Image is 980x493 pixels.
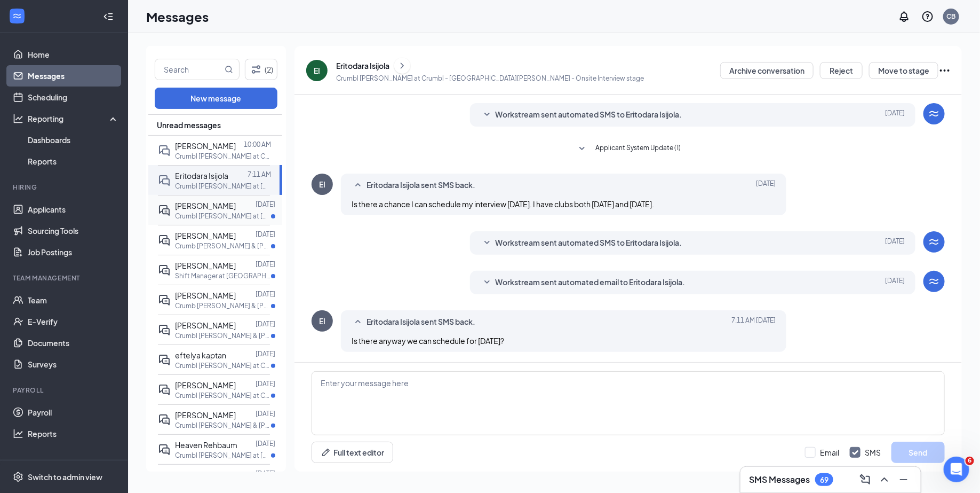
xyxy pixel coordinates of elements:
svg: ComposeMessage [859,473,872,486]
svg: ActiveDoubleChat [158,354,171,366]
svg: MagnifyingGlass [225,65,233,74]
button: Send [891,442,945,463]
a: Documents [28,332,119,354]
span: Unread messages [157,120,221,130]
a: Surveys [28,354,119,375]
svg: DoubleChat [158,144,171,157]
svg: SmallChevronUp [352,179,364,192]
span: Eritodara Isijola [175,171,228,181]
span: [PERSON_NAME] [175,291,236,300]
p: [DATE] [256,469,275,478]
span: Is there anyway we can schedule for [DATE]? [352,336,504,346]
svg: QuestionInfo [921,10,934,23]
span: Eritodara Isijola sent SMS back. [366,179,475,192]
button: Archive conversation [720,62,814,79]
span: [DATE] 7:11 AM [731,316,776,328]
div: Hiring [13,183,117,192]
svg: Pen [321,447,331,458]
span: [PERSON_NAME] [175,201,236,210]
p: 10:00 AM [244,140,271,149]
svg: ChevronUp [878,473,891,486]
p: Crumb [PERSON_NAME] & [PERSON_NAME] at Crumbl - Milford [175,301,271,310]
svg: ActiveDoubleChat [158,324,171,337]
button: Filter (2) [245,59,277,80]
svg: ActiveDoubleChat [158,204,171,217]
p: Crumbl [PERSON_NAME] at [GEOGRAPHIC_DATA][PERSON_NAME] [175,212,271,221]
span: [PERSON_NAME] [175,320,236,330]
svg: SmallChevronUp [352,316,364,328]
svg: ActiveDoubleChat [158,443,171,456]
svg: ActiveDoubleChat [158,234,171,247]
a: Team [28,289,119,311]
svg: Settings [13,472,23,482]
span: [DATE] [885,108,905,121]
span: [PERSON_NAME] [175,470,236,480]
button: ComposeMessage [857,471,874,488]
p: [DATE] [256,200,275,209]
span: Is there a chance I can schedule my interview [DATE]. I have clubs both [DATE] and [DATE]. [352,199,654,209]
button: Reject [820,62,863,79]
div: EI [314,65,320,76]
p: Shift Manager at [GEOGRAPHIC_DATA][PERSON_NAME] [175,271,271,280]
p: Crumbl [PERSON_NAME] & [PERSON_NAME] at Crumbl - Oakley [175,421,271,430]
svg: SmallChevronDown [481,276,493,289]
button: Move to stage [869,62,938,79]
h1: Messages [146,7,209,26]
svg: ChevronRight [397,59,408,72]
p: Crumbl [PERSON_NAME] at Crumbl - [PERSON_NAME] [175,361,271,370]
span: [DATE] [756,179,776,192]
svg: Ellipses [938,64,951,77]
svg: ActiveDoubleChat [158,413,171,426]
span: [PERSON_NAME] [175,380,236,390]
svg: ActiveDoubleChat [158,264,171,277]
svg: SmallChevronDown [481,237,493,249]
svg: Analysis [13,113,23,124]
span: [DATE] [885,276,905,289]
span: [PERSON_NAME] [175,231,236,240]
span: Workstream sent automated email to Eritodara Isijola. [496,276,686,289]
svg: Collapse [103,11,114,22]
span: Eritodara Isijola sent SMS back. [366,316,475,328]
svg: ActiveDoubleChat [158,384,171,396]
span: Heaven Rehbaum [175,440,237,450]
div: EI [319,316,325,326]
span: [PERSON_NAME] [175,141,236,151]
p: Crumbl [PERSON_NAME] at Crumbl - [GEOGRAPHIC_DATA][PERSON_NAME] - Onsite Interview stage [336,74,644,83]
iframe: Intercom live chat [944,457,969,482]
p: Crumb [PERSON_NAME] & [PERSON_NAME] at Crumbl - Milford [175,241,271,251]
svg: WorkstreamLogo [928,275,941,288]
p: [DATE] [256,260,275,269]
p: Crumbl [PERSON_NAME] at Crumbl - Kenwood [175,391,271,400]
p: [DATE] [256,289,275,299]
p: Crumbl [PERSON_NAME] & [PERSON_NAME] at Crumbl - Oakley [175,331,271,340]
a: E-Verify [28,311,119,332]
svg: Minimize [897,473,910,486]
svg: WorkstreamLogo [928,236,941,248]
span: [PERSON_NAME] [175,410,236,420]
div: CB [947,12,956,21]
h3: SMS Messages [749,474,810,486]
div: EI [319,179,325,190]
svg: DoubleChat [158,174,171,187]
svg: Filter [250,63,262,76]
p: [DATE] [256,230,275,239]
button: ChevronRight [394,58,410,74]
p: Crumbl [PERSON_NAME] at Crumbl - [PERSON_NAME] [175,152,271,161]
p: Crumbl [PERSON_NAME] at [GEOGRAPHIC_DATA][PERSON_NAME] [175,182,271,191]
p: [DATE] [256,349,275,358]
p: [DATE] [256,409,275,418]
a: Dashboards [28,129,119,151]
div: Switch to admin view [28,472,102,482]
a: Job Postings [28,241,119,263]
svg: WorkstreamLogo [928,107,941,120]
p: 7:11 AM [248,170,271,179]
button: New message [155,88,277,109]
svg: ActiveDoubleChat [158,294,171,307]
span: Workstream sent automated SMS to Eritodara Isijola. [496,237,682,249]
div: 69 [820,475,828,484]
span: Workstream sent automated SMS to Eritodara Isijola. [496,108,682,121]
span: [DATE] [885,237,905,249]
span: [PERSON_NAME] [175,261,236,270]
div: Reporting [28,113,119,124]
svg: Notifications [898,10,911,23]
